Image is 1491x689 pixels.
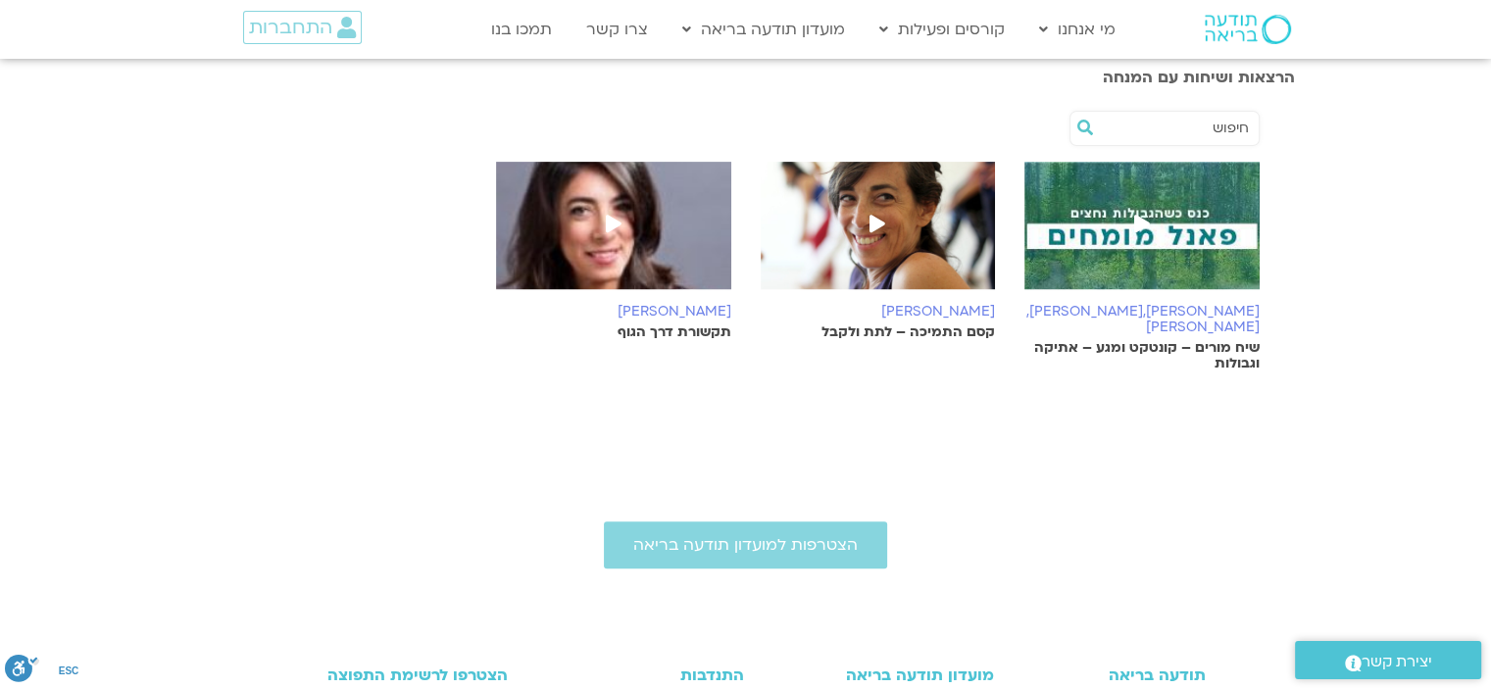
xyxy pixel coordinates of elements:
a: [PERSON_NAME],[PERSON_NAME],[PERSON_NAME] שיח מורים – קונטקט ומגע – אתיקה וגבולות [1024,162,1260,371]
input: חיפוש [1100,112,1249,145]
img: 2%D7%90%D7%99%D7%9C%D7%A0%D7%99%D7%AA-%D7%AA%D7%93%D7%9E%D7%95%D7%A8-1-1.jpg [496,162,731,309]
h6: [PERSON_NAME],[PERSON_NAME],[PERSON_NAME] [1024,304,1260,335]
h6: [PERSON_NAME] [496,304,731,320]
a: מי אנחנו [1029,11,1125,48]
h6: [PERSON_NAME] [761,304,996,320]
img: תודעה בריאה [1205,15,1291,44]
a: מועדון תודעה בריאה [672,11,855,48]
img: %D7%90%D7%99%D7%9C%D7%A0%D7%99%D7%AA-%D7%AA%D7%93%D7%9E%D7%95%D7%A8-1-e1608476996252-1.jpg [761,162,996,309]
p: שיח מורים – קונטקט ומגע – אתיקה וגבולות [1024,340,1260,371]
a: [PERSON_NAME] קסם התמיכה – לתת ולקבל [761,162,996,340]
img: %D7%AA%D7%9E%D7%95%D7%A0%D7%95%D7%AA-%D7%A9%D7%9C-%D7%A4%D7%90%D7%A0%D7%9C%D7%99%D7%9D_%D7%9E%D7%... [1024,162,1260,309]
p: קסם התמיכה – לתת ולקבל [761,324,996,340]
h3: תודעה בריאה [1014,666,1206,684]
h3: התנדבות [562,666,743,684]
a: הצטרפות למועדון תודעה בריאה [604,521,887,568]
p: תקשורת דרך הגוף [496,324,731,340]
h3: הצטרפו לרשימת התפוצה [286,666,509,684]
a: התחברות [243,11,362,44]
span: יצירת קשר [1362,649,1432,675]
h3: מועדון תודעה בריאה [764,666,994,684]
a: קורסים ופעילות [870,11,1015,48]
h3: הרצאות ושיחות עם המנחה [197,69,1295,86]
a: [PERSON_NAME] תקשורת דרך הגוף [496,162,731,340]
a: תמכו בנו [481,11,562,48]
a: צרו קשר [576,11,658,48]
span: הצטרפות למועדון תודעה בריאה [633,536,858,554]
a: יצירת קשר [1295,641,1481,679]
span: התחברות [249,17,332,38]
